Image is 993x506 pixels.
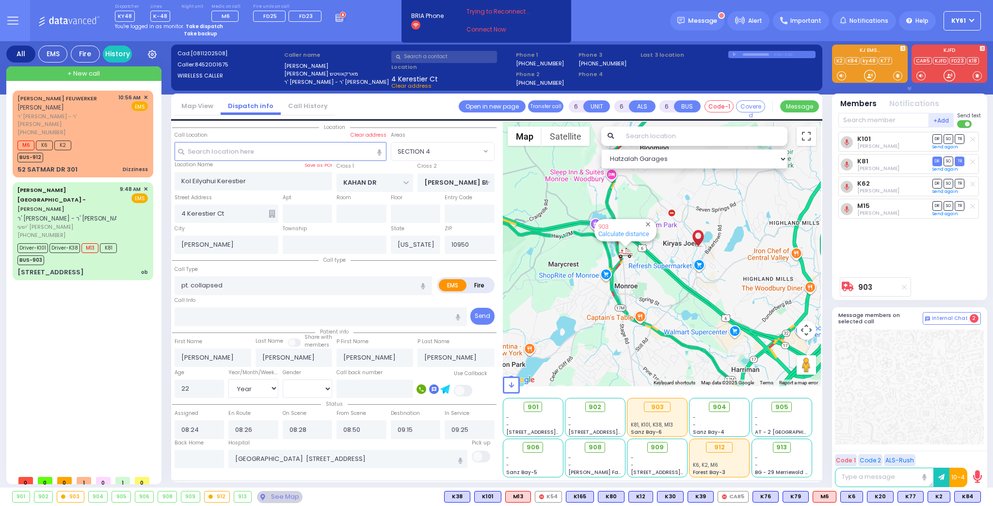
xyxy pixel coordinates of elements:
button: KY61 [944,11,981,31]
span: ✕ [144,94,148,102]
span: [PHONE_NUMBER] [17,128,65,136]
span: Other building occupants [269,210,275,218]
span: 2 [970,314,978,323]
div: [STREET_ADDRESS] [17,268,84,277]
span: 913 [776,443,787,452]
div: BLS [688,491,714,503]
span: 909 [651,443,664,452]
span: Forest Bay-3 [693,469,725,476]
span: [PERSON_NAME][GEOGRAPHIC_DATA] - [17,186,86,204]
label: P First Name [336,338,368,346]
div: Year/Month/Week/Day [228,369,278,377]
label: Hospital [228,439,250,447]
label: City [175,225,185,233]
span: [0811202508] [191,49,227,57]
label: Fire units on call [253,4,325,10]
div: K39 [688,491,714,503]
img: red-radio-icon.svg [539,494,544,499]
span: 1 [115,477,130,484]
a: ky48 [861,57,878,64]
label: Call Location [175,131,208,139]
span: K81, K101, K38, M13 [631,421,673,428]
div: BLS [628,491,653,503]
span: Sanz Bay-6 [631,428,662,436]
span: KY61 [951,16,966,25]
div: K165 [566,491,594,503]
span: SO [944,179,953,188]
button: Show satellite imagery [542,126,590,146]
img: comment-alt.png [925,316,930,321]
div: EMS [38,46,67,63]
div: BLS [897,491,924,503]
button: Send [470,308,495,325]
div: BLS [657,491,684,503]
a: K101 [857,135,871,142]
img: red-radio-icon.svg [722,494,727,499]
div: BLS [566,491,594,503]
label: Lines [150,4,170,10]
label: Assigned [175,410,198,417]
button: Transfer call [528,100,563,112]
label: From Scene [336,410,366,417]
span: - [568,414,571,421]
div: BLS [840,491,863,503]
span: M6 [17,141,34,150]
span: - [568,421,571,428]
span: [PERSON_NAME] [17,103,64,111]
span: [STREET_ADDRESS][PERSON_NAME] [568,428,660,436]
label: Location [391,63,513,71]
button: Drag Pegman onto the map to open Street View [797,355,816,375]
div: BLS [444,491,470,503]
a: Call History [281,101,335,111]
label: First Name [175,338,202,346]
a: Send again [932,166,958,172]
label: P Last Name [417,338,449,346]
div: BLS [598,491,625,503]
span: BUS-903 [17,255,44,265]
label: [PERSON_NAME] מארקאוויטש [284,70,388,78]
input: Search a contact [391,51,497,63]
span: Notifications [849,16,888,25]
div: 913 [234,491,251,502]
div: K38 [444,491,470,503]
a: Calculate distance [598,230,649,237]
label: [PHONE_NUMBER] [578,60,626,67]
a: 903 [858,284,872,291]
button: Message [780,100,819,112]
span: Send text [957,112,981,119]
button: Notifications [889,98,939,110]
span: K-48 [150,11,170,22]
span: ר' [PERSON_NAME] - ר' [PERSON_NAME] [17,112,115,128]
span: EMS [131,193,148,203]
div: BLS [954,491,981,503]
span: - [631,454,634,461]
span: BUS-912 [17,153,43,162]
div: K6 [840,491,863,503]
span: - [755,414,758,421]
span: 8452001675 [195,61,228,68]
span: - [631,461,634,469]
label: Clear address [351,131,386,139]
span: FD23 [299,12,313,20]
div: 904 [89,491,108,502]
label: Cross 1 [336,162,354,170]
span: SECTION 4 [398,147,430,157]
span: Phone 4 [578,70,638,79]
span: members [304,341,329,348]
label: Last 3 location [641,51,728,59]
span: K6, K2, M6 [689,424,729,437]
span: 905 [775,402,788,412]
span: Phone 2 [516,70,575,79]
div: BLS [783,491,809,503]
div: Dizziness [123,166,148,173]
div: 912 [706,442,733,453]
a: Map View [174,101,221,111]
span: K2 [54,141,71,150]
span: Status [321,400,348,408]
span: 906 [527,443,540,452]
span: Phone 1 [516,51,575,59]
span: - [506,414,509,421]
button: UNIT [583,100,610,112]
span: [PERSON_NAME] Farm [568,469,625,476]
div: K79 [783,491,809,503]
